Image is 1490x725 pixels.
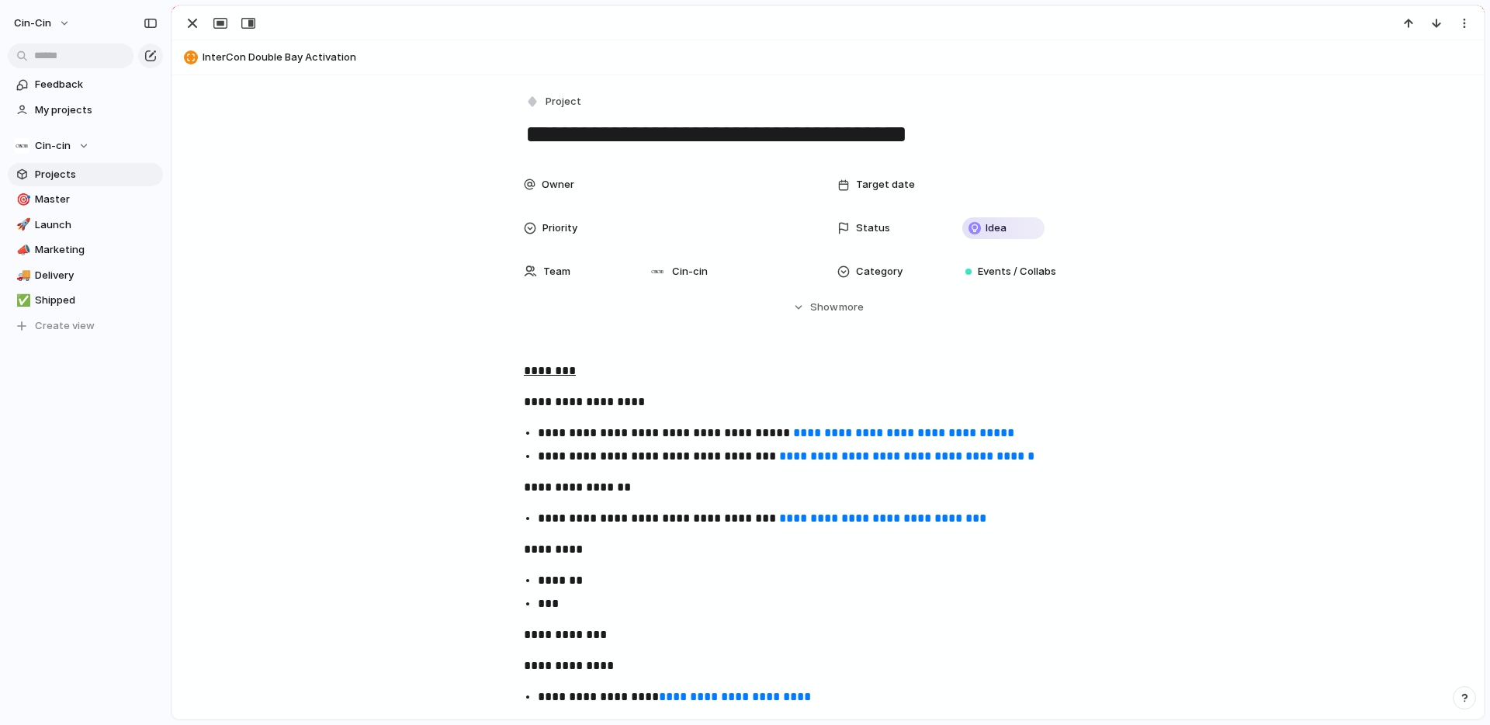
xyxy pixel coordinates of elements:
div: 🚀 [16,216,27,234]
span: Cin-cin [35,138,71,154]
button: 🎯 [14,192,29,207]
div: 🎯 [16,191,27,209]
button: Project [522,91,586,113]
a: 🚀Launch [8,213,163,237]
button: 📣 [14,242,29,258]
a: 📣Marketing [8,238,163,262]
button: 🚀 [14,217,29,233]
span: Feedback [35,77,158,92]
a: Projects [8,163,163,186]
a: 🚚Delivery [8,264,163,287]
span: Priority [542,220,577,236]
div: ✅ [16,292,27,310]
button: Cin-cin [8,134,163,158]
a: My projects [8,99,163,122]
span: Events / Collabs [978,264,1056,279]
a: ✅Shipped [8,289,163,312]
span: Category [856,264,903,279]
span: more [839,300,864,315]
span: Delivery [35,268,158,283]
span: Show [810,300,838,315]
span: Owner [542,177,574,193]
div: 📣 [16,241,27,259]
span: Launch [35,217,158,233]
button: InterCon Double Bay Activation [179,45,1477,70]
button: 🚚 [14,268,29,283]
button: Showmore [524,293,1132,321]
button: cin-cin [7,11,78,36]
span: Cin-cin [672,264,708,279]
div: 🚚 [16,266,27,284]
span: Project [546,94,581,109]
span: Marketing [35,242,158,258]
span: Target date [856,177,915,193]
span: cin-cin [14,16,51,31]
button: Create view [8,314,163,338]
span: Status [856,220,890,236]
span: My projects [35,102,158,118]
span: InterCon Double Bay Activation [203,50,1477,65]
span: Create view [35,318,95,334]
span: Shipped [35,293,158,308]
a: Feedback [8,73,163,96]
span: Team [543,264,570,279]
a: 🎯Master [8,188,163,211]
span: Idea [986,220,1007,236]
span: Projects [35,167,158,182]
button: ✅ [14,293,29,308]
span: Master [35,192,158,207]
